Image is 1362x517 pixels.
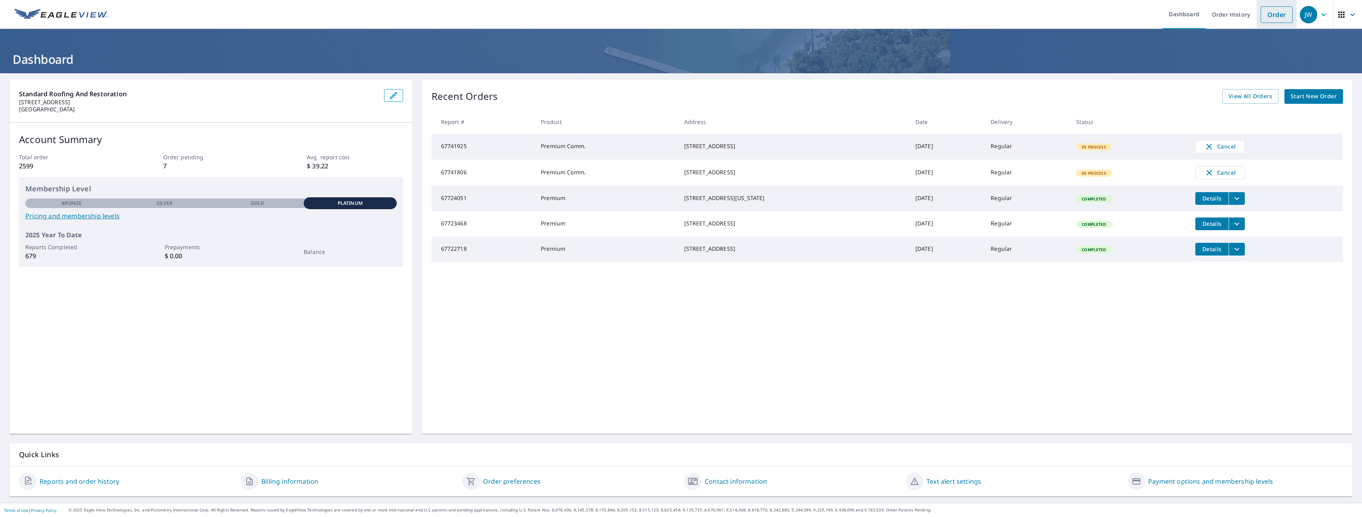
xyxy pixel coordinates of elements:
[19,132,403,147] p: Account Summary
[4,507,29,513] a: Terms of Use
[535,211,677,237] td: Premium
[1291,92,1337,101] span: Start New Order
[4,508,57,513] p: |
[163,153,259,161] p: Order pending
[909,134,984,160] td: [DATE]
[432,160,535,186] td: 67741806
[684,194,903,202] div: [STREET_ADDRESS][US_STATE]
[1300,6,1317,23] div: JW
[163,161,259,171] p: 7
[31,507,57,513] a: Privacy Policy
[1077,170,1111,176] span: In Process
[156,200,173,207] p: Silver
[535,237,677,262] td: Premium
[909,186,984,211] td: [DATE]
[1148,477,1273,486] a: Payment options and membership levels
[984,134,1070,160] td: Regular
[165,251,257,261] p: $ 0.00
[1195,192,1229,205] button: detailsBtn-67724051
[432,237,535,262] td: 67722718
[678,110,909,134] th: Address
[40,477,119,486] a: Reports and order history
[432,134,535,160] td: 67741925
[1204,142,1236,151] span: Cancel
[62,200,82,207] p: Bronze
[1070,110,1189,134] th: Status
[984,160,1070,186] td: Regular
[19,106,378,113] p: [GEOGRAPHIC_DATA]
[25,183,397,194] p: Membership Level
[25,243,118,251] p: Reports Completed
[1229,243,1245,256] button: filesDropdownBtn-67722718
[1195,166,1245,179] button: Cancel
[19,161,115,171] p: 2599
[25,251,118,261] p: 679
[684,245,903,253] div: [STREET_ADDRESS]
[909,237,984,262] td: [DATE]
[909,211,984,237] td: [DATE]
[483,477,540,486] a: Order preferences
[432,186,535,211] td: 67724051
[19,99,378,106] p: [STREET_ADDRESS]
[432,89,498,104] p: Recent Orders
[984,211,1070,237] td: Regular
[1077,196,1111,202] span: Completed
[304,248,396,256] p: Balance
[1261,6,1293,23] a: Order
[25,211,397,221] a: Pricing and membership levels
[684,168,903,176] div: [STREET_ADDRESS]
[984,186,1070,211] td: Regular
[535,160,677,186] td: Premium Comm.
[984,110,1070,134] th: Delivery
[1229,217,1245,230] button: filesDropdownBtn-67723468
[19,450,1343,460] p: Quick Links
[1195,243,1229,256] button: detailsBtn-67722718
[19,153,115,161] p: Total order
[251,200,264,207] p: Gold
[535,110,677,134] th: Product
[1195,140,1245,153] button: Cancel
[261,477,318,486] a: Billing information
[19,89,378,99] p: Standard Roofing and Restoration
[1229,192,1245,205] button: filesDropdownBtn-67724051
[68,507,1358,513] p: © 2025 Eagle View Technologies, Inc. and Pictometry International Corp. All Rights Reserved. Repo...
[909,160,984,186] td: [DATE]
[432,110,535,134] th: Report #
[432,211,535,237] td: 67723468
[338,200,363,207] p: Platinum
[307,161,403,171] p: $ 39.22
[684,142,903,150] div: [STREET_ADDRESS]
[10,51,1352,67] h1: Dashboard
[25,230,397,240] p: 2025 Year To Date
[535,134,677,160] td: Premium Comm.
[684,219,903,227] div: [STREET_ADDRESS]
[1077,221,1111,227] span: Completed
[1284,89,1343,104] a: Start New Order
[1200,245,1224,253] span: Details
[1077,247,1111,252] span: Completed
[307,153,403,161] p: Avg. report cost
[926,477,981,486] a: Text alert settings
[909,110,984,134] th: Date
[1204,168,1236,177] span: Cancel
[1200,195,1224,202] span: Details
[705,477,767,486] a: Contact information
[1222,89,1278,104] a: View All Orders
[1229,92,1272,101] span: View All Orders
[535,186,677,211] td: Premium
[165,243,257,251] p: Prepayments
[1200,220,1224,227] span: Details
[1195,217,1229,230] button: detailsBtn-67723468
[14,9,108,21] img: EV Logo
[984,237,1070,262] td: Regular
[1077,144,1111,150] span: In Process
